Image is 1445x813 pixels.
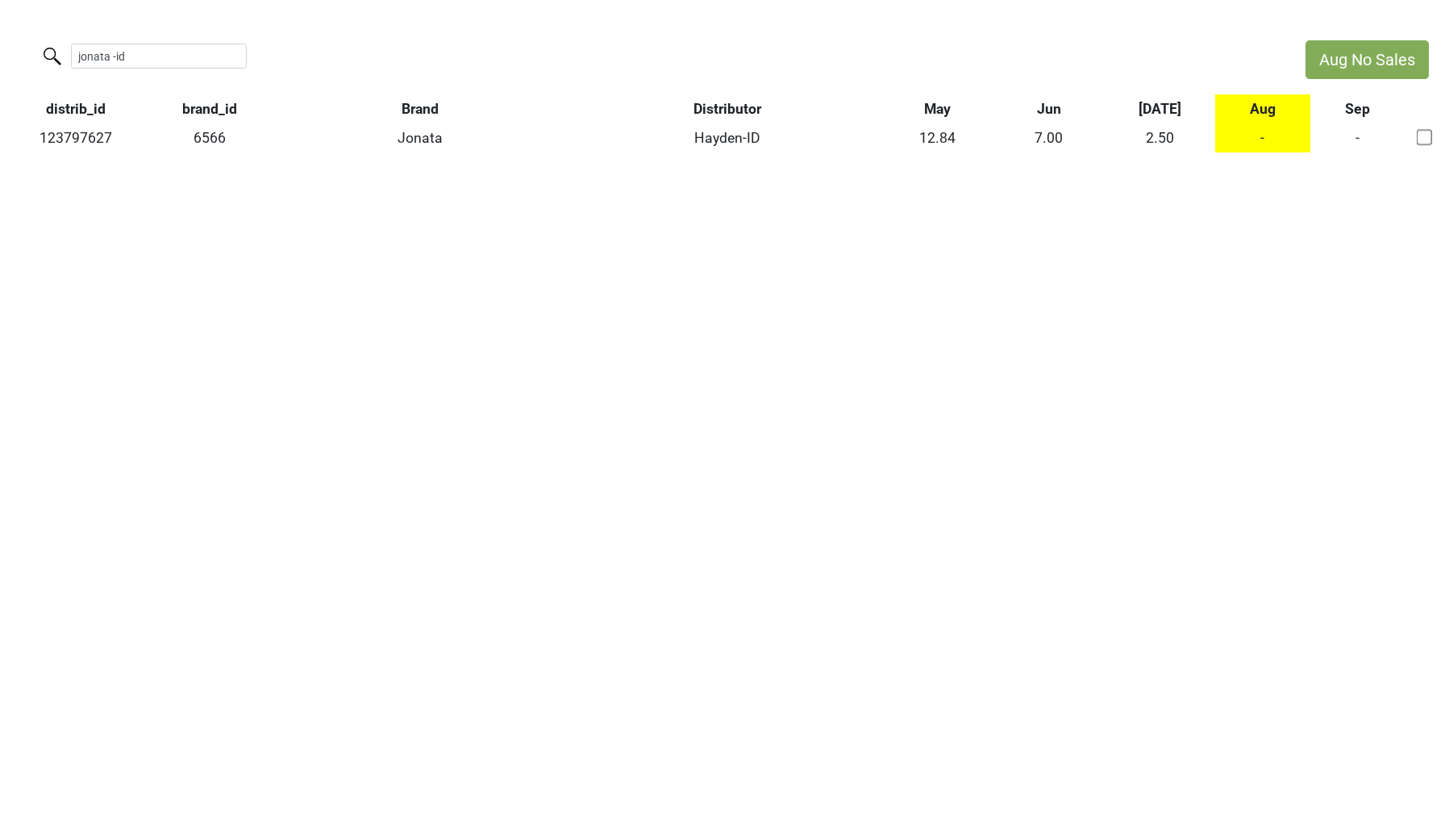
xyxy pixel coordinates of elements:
td: 7.00 [993,123,1105,152]
th: May: activate to sort column ascending [882,94,993,123]
td: - [1310,123,1405,152]
th: Brand: activate to sort column ascending [269,94,572,123]
td: 6566 [152,123,269,152]
th: Aug: activate to sort column ascending [1215,94,1310,123]
td: Hayden-ID [572,123,882,152]
button: Aug No Sales [1305,40,1429,79]
td: - [1215,123,1310,152]
td: Jonata [269,123,572,152]
th: &nbsp;: activate to sort column ascending [1405,94,1445,123]
th: Jul: activate to sort column ascending [1104,94,1215,123]
td: 2.50 [1104,123,1215,152]
th: brand_id: activate to sort column ascending [152,94,269,123]
th: Distributor: activate to sort column ascending [572,94,882,123]
td: 12.84 [882,123,993,152]
th: Sep: activate to sort column ascending [1310,94,1405,123]
th: Jun: activate to sort column ascending [993,94,1105,123]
